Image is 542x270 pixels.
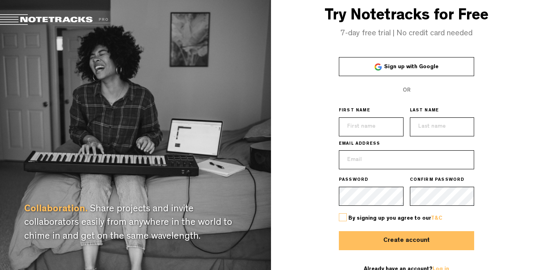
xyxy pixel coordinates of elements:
button: Create account [339,231,475,250]
h4: 7-day free trial | No credit card needed [271,29,542,38]
input: Email [339,150,475,169]
span: PASSWORD [339,177,369,184]
input: First name [339,117,404,136]
span: EMAIL ADDRESS [339,141,381,147]
span: LAST NAME [410,108,439,114]
span: Collaboration. [24,205,88,214]
a: T&C [431,216,442,221]
span: OR [403,88,411,93]
h3: Try Notetracks for Free [271,8,542,25]
span: Share projects and invite collaborators easily from anywhere in the world to chime in and get on ... [24,205,232,242]
span: Sign up with Google [384,64,438,70]
span: By signing up you agree to our [348,216,442,221]
input: Last name [410,117,475,136]
span: CONFIRM PASSWORD [410,177,465,184]
span: FIRST NAME [339,108,370,114]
